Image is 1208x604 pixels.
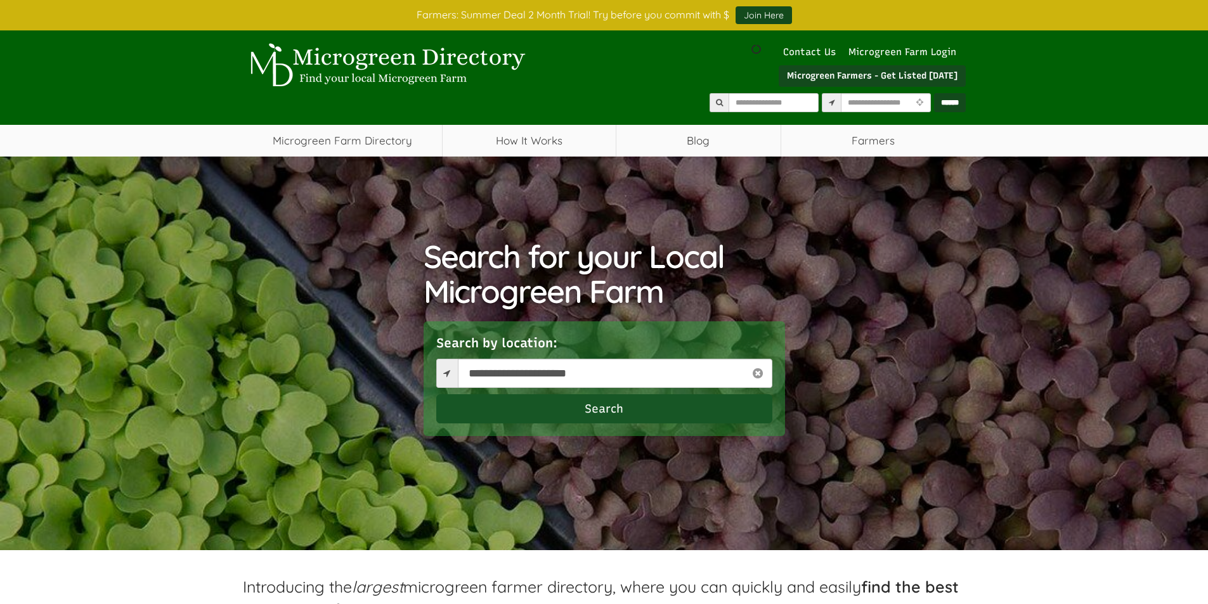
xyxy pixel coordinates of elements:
img: Microgreen Directory [243,43,528,87]
a: Microgreen Farmers - Get Listed [DATE] [779,65,966,87]
a: Microgreen Farm Directory [243,125,443,157]
em: largest [352,577,403,596]
a: Contact Us [777,46,842,58]
div: Farmers: Summer Deal 2 Month Trial! Try before you commit with $ [233,6,975,24]
h1: Search for your Local Microgreen Farm [424,239,785,309]
a: Join Here [736,6,792,24]
i: Use Current Location [913,99,926,107]
a: How It Works [443,125,616,157]
a: Blog [616,125,781,157]
button: Search [436,394,772,423]
label: Search by location: [436,334,557,352]
span: Farmers [781,125,966,157]
a: Microgreen Farm Login [848,46,963,58]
